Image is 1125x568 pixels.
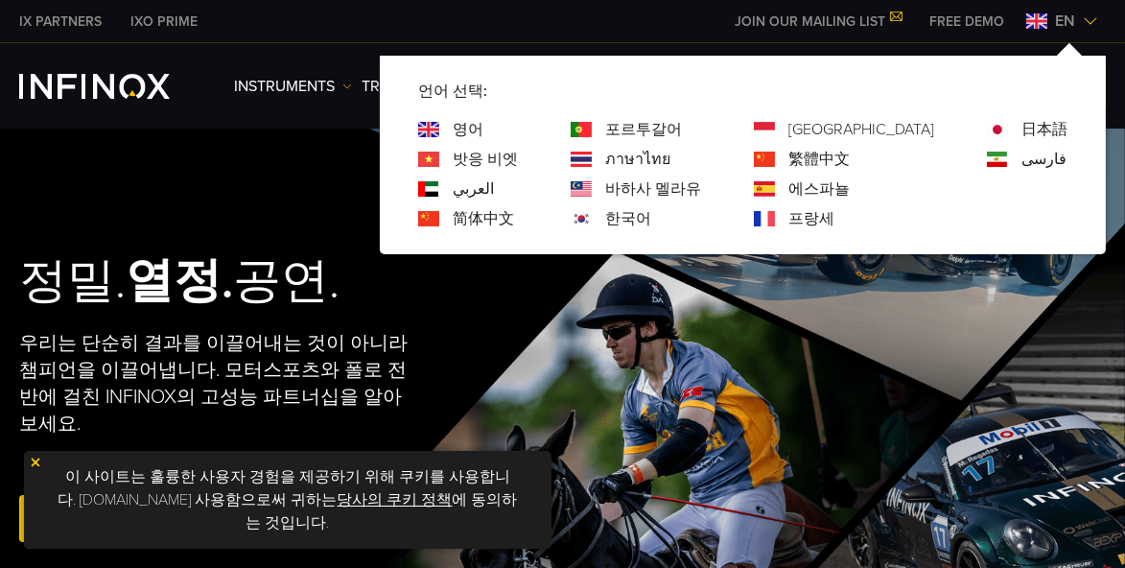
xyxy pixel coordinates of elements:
[453,177,494,201] a: 언어
[116,12,212,32] a: INFINOX
[1047,10,1083,33] span: en
[234,75,352,98] a: Instruments
[605,207,651,230] a: 언어
[788,177,850,201] a: 언어
[915,12,1019,32] a: INFINOX MENU
[418,80,1067,103] p: 언어 선택:
[338,490,453,509] a: 당사의 쿠키 정책
[453,207,514,230] a: 언어
[605,118,682,141] a: 언어
[19,74,215,99] a: INFINOX Logo
[720,13,915,30] a: JOIN OUR MAILING LIST
[1021,118,1067,141] a: 언어
[59,467,518,532] font: 이 사이트는 훌륭한 사용자 경험을 제공하기 위해 쿠키를 사용합니다. [DOMAIN_NAME] 사용함으로써 귀하는 에 동의하는 것입니다.
[29,456,42,469] img: 노란색 닫기 아이콘
[1021,148,1066,171] a: 언어
[788,118,934,141] a: 언어
[19,330,410,438] p: 우리는 단순히 결과를 이끌어내는 것이 아니라 챔피언을 이끌어냅니다. 모터스포츠와 폴로 전반에 걸친 INFINOX의 고성능 파트너십을 알아보세요.
[453,148,518,171] a: 언어
[453,118,483,141] a: 언어
[788,207,834,230] a: 언어
[362,75,443,98] a: TRADING
[5,12,116,32] a: INFINOX
[126,252,233,310] strong: 열정.
[735,13,885,30] font: JOIN OUR MAILING LIST
[605,177,701,201] a: 언어
[19,495,127,542] a: 등록기
[788,148,850,171] a: 언어
[362,75,426,98] font: TRADING
[19,252,508,311] h2: 정밀. 공연.
[234,75,335,98] font: Instruments
[605,148,670,171] a: 언어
